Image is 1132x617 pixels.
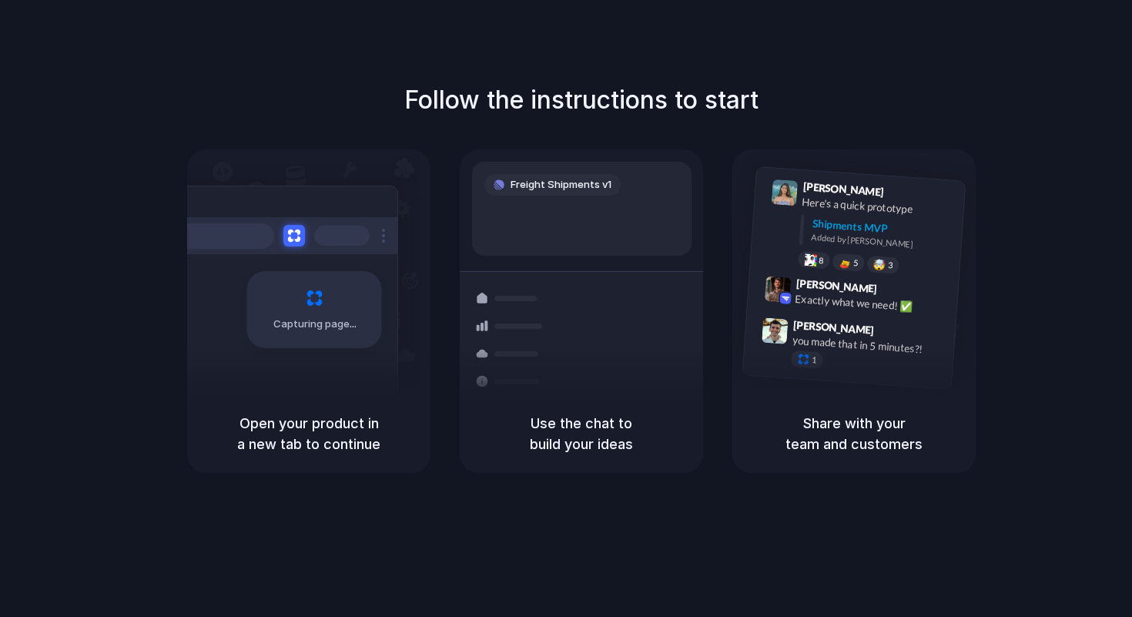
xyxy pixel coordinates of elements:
span: [PERSON_NAME] [793,317,875,339]
h1: Follow the instructions to start [404,82,759,119]
div: Shipments MVP [812,216,954,241]
span: Freight Shipments v1 [511,177,611,193]
span: [PERSON_NAME] [802,178,884,200]
h5: Open your product in a new tab to continue [206,413,412,454]
span: 9:47 AM [879,324,910,343]
span: Capturing page [273,317,359,332]
span: 1 [812,356,817,364]
span: [PERSON_NAME] [795,275,877,297]
span: 9:42 AM [882,283,913,301]
div: Added by [PERSON_NAME] [811,231,953,253]
div: 🤯 [873,260,886,271]
span: 9:41 AM [889,186,920,204]
span: 5 [853,259,859,267]
div: Exactly what we need! ✅ [795,291,949,317]
h5: Share with your team and customers [751,413,957,454]
div: you made that in 5 minutes?! [792,333,946,359]
div: Here's a quick prototype [802,194,956,220]
h5: Use the chat to build your ideas [478,413,685,454]
span: 3 [888,261,893,270]
span: 8 [819,257,824,265]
